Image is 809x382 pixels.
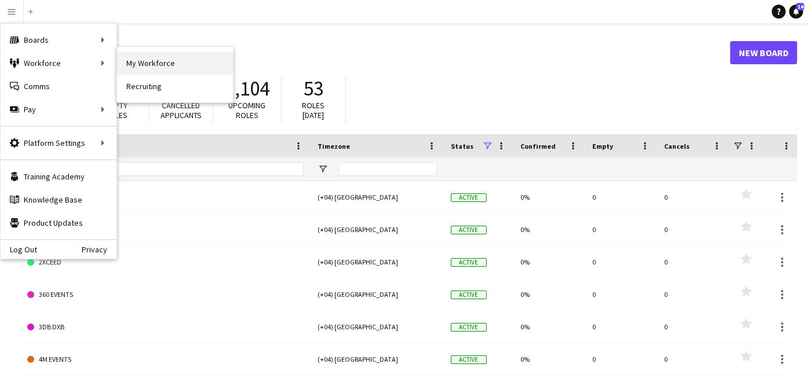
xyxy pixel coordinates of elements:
a: Recruiting [117,75,233,98]
span: Upcoming roles [229,100,266,120]
span: Cancelled applicants [161,100,202,120]
span: Roles [DATE] [303,100,325,120]
div: (+04) [GEOGRAPHIC_DATA] [311,343,444,375]
a: Privacy [82,245,116,254]
div: 0% [513,214,585,245]
a: PROMOTEAM [27,181,304,214]
span: Active [451,355,487,364]
div: 0 [585,246,657,278]
div: 0 [657,278,729,310]
div: Pay [1,98,116,121]
div: (+04) [GEOGRAPHIC_DATA] [311,311,444,343]
a: 360 EVENTS [27,278,304,311]
a: 2XCEED [27,246,304,278]
a: Comms [1,75,116,98]
div: 0 [585,343,657,375]
input: Timezone Filter Input [338,162,437,176]
div: (+04) [GEOGRAPHIC_DATA] [311,214,444,245]
div: 0 [585,214,657,245]
div: Workforce [1,52,116,75]
div: 0% [513,278,585,310]
div: (+04) [GEOGRAPHIC_DATA] [311,278,444,310]
a: My Workforce [117,52,233,75]
div: 0 [657,343,729,375]
span: Active [451,193,487,202]
div: 0 [657,181,729,213]
h1: Boards [20,44,730,61]
div: 0 [585,278,657,310]
div: 0% [513,343,585,375]
a: 14 [789,5,803,19]
div: (+04) [GEOGRAPHIC_DATA] [311,246,444,278]
div: 0% [513,246,585,278]
span: 53 [304,76,323,101]
div: Boards [1,28,116,52]
span: Active [451,323,487,332]
div: 0 [657,214,729,245]
span: Status [451,142,473,150]
div: 0 [585,181,657,213]
span: Active [451,226,487,234]
span: Confirmed [520,142,556,150]
div: 0 [657,311,729,343]
div: 0 [585,311,657,343]
div: (+04) [GEOGRAPHIC_DATA] [311,181,444,213]
span: 2,104 [225,76,269,101]
span: Empty [592,142,613,150]
span: Cancels [664,142,690,150]
span: Active [451,291,487,299]
a: Training Academy [1,165,116,188]
a: New Board [730,41,797,64]
button: Open Filter Menu [318,164,328,174]
a: 24 DEGREES [27,214,304,246]
a: Product Updates [1,211,116,234]
div: 0 [657,246,729,278]
a: Knowledge Base [1,188,116,211]
span: 14 [796,3,804,10]
span: Timezone [318,142,350,150]
a: 4M EVENTS [27,343,304,376]
a: 3DB DXB [27,311,304,343]
input: Board name Filter Input [48,162,304,176]
div: 0% [513,311,585,343]
div: 0% [513,181,585,213]
div: Platform Settings [1,131,116,155]
span: Active [451,258,487,267]
a: Log Out [1,245,37,254]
